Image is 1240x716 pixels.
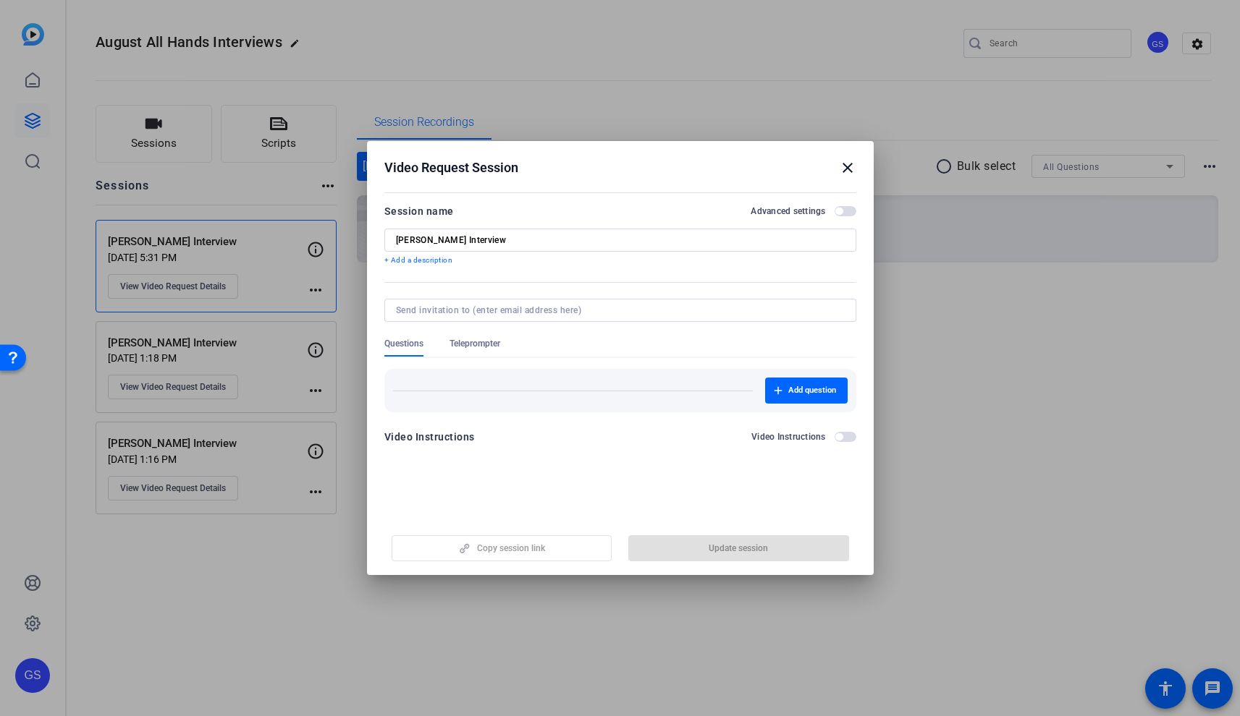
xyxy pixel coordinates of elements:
input: Send invitation to (enter email address here) [396,304,839,316]
span: Questions [384,338,423,349]
div: Video Instructions [384,428,475,446]
span: Teleprompter [450,338,500,349]
h2: Video Instructions [751,431,826,443]
h2: Advanced settings [751,205,825,217]
mat-icon: close [839,159,856,176]
div: Session name [384,203,454,220]
p: + Add a description [384,255,856,266]
div: Video Request Session [384,159,856,176]
button: Add question [765,378,848,404]
span: Add question [788,385,836,396]
input: Enter Session Name [396,234,845,246]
